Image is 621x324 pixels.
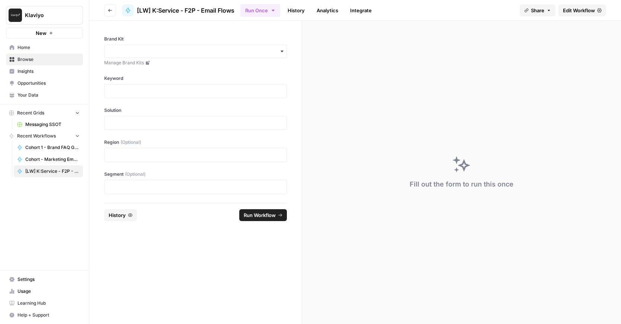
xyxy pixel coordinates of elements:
span: Share [531,7,544,14]
span: Run Workflow [244,211,276,219]
span: Cohort - Marketing Email [[PERSON_NAME]] [25,156,80,163]
a: Manage Brand Kits [104,59,287,66]
a: Insights [6,65,83,77]
button: Run Once [240,4,280,17]
label: Solution [104,107,287,114]
a: Cohort - Marketing Email [[PERSON_NAME]] [14,153,83,165]
span: Your Data [17,92,80,98]
button: Recent Grids [6,107,83,119]
a: Edit Workflow [558,4,606,16]
a: [LW] K:Service - F2P - Email Flows [14,165,83,177]
a: Learning Hub [6,297,83,309]
button: Share [520,4,556,16]
div: Fill out the form to run this once [410,179,513,189]
span: Insights [17,68,80,75]
span: Browse [17,56,80,63]
span: Messaging SSOT [25,121,80,128]
button: Help + Support [6,309,83,321]
span: Opportunities [17,80,80,87]
span: Klaviyo [25,12,70,19]
span: Home [17,44,80,51]
span: Recent Grids [17,110,44,116]
span: Settings [17,276,80,283]
a: Usage [6,285,83,297]
a: Integrate [346,4,376,16]
span: [LW] K:Service - F2P - Email Flows [137,6,234,15]
span: New [36,29,47,37]
a: Settings [6,273,83,285]
label: Region [104,139,287,146]
span: Help + Support [17,312,80,318]
img: Klaviyo Logo [9,9,22,22]
label: Keyword [104,75,287,82]
a: Browse [6,54,83,65]
span: Learning Hub [17,300,80,307]
span: Edit Workflow [563,7,595,14]
span: (Optional) [125,171,145,178]
label: Segment [104,171,287,178]
span: History [109,211,126,219]
span: Usage [17,288,80,295]
a: Opportunities [6,77,83,89]
label: Brand Kit [104,36,287,42]
a: History [283,4,309,16]
a: Your Data [6,89,83,101]
button: Run Workflow [239,209,287,221]
button: Workspace: Klaviyo [6,6,83,25]
button: History [104,209,137,221]
span: [LW] K:Service - F2P - Email Flows [25,168,80,175]
a: Messaging SSOT [14,119,83,130]
button: Recent Workflows [6,130,83,142]
a: [LW] K:Service - F2P - Email Flows [122,4,234,16]
span: (Optional) [121,139,141,146]
a: Cohort 1 - Brand FAQ Generator (LW) [14,142,83,153]
span: Cohort 1 - Brand FAQ Generator (LW) [25,144,80,151]
a: Analytics [312,4,343,16]
span: Recent Workflows [17,133,56,139]
a: Home [6,42,83,54]
button: New [6,27,83,39]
